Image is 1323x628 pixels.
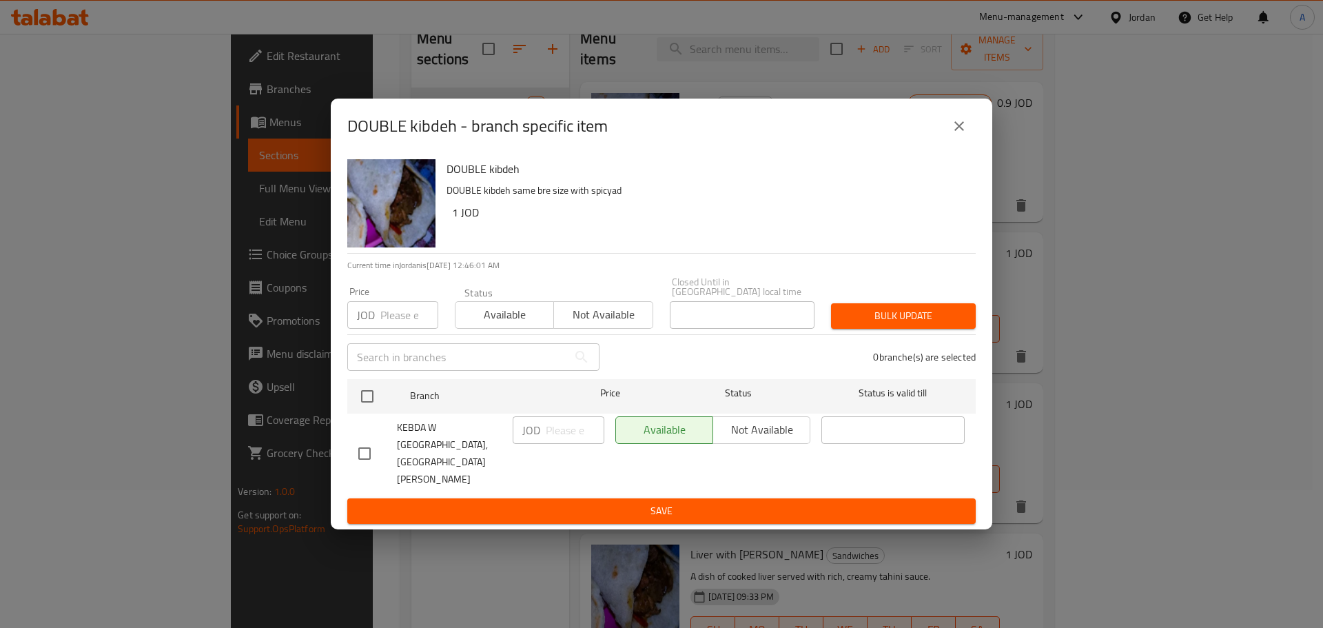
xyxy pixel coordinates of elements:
span: KEBDA W [GEOGRAPHIC_DATA], [GEOGRAPHIC_DATA][PERSON_NAME] [397,419,502,488]
button: Available [455,301,554,329]
span: Branch [410,387,553,405]
p: JOD [357,307,375,323]
span: Save [358,503,965,520]
p: 0 branche(s) are selected [873,350,976,364]
img: DOUBLE kibdeh [347,159,435,247]
h2: DOUBLE kibdeh - branch specific item [347,115,608,137]
h6: 1 JOD [452,203,965,222]
span: Status is valid till [821,385,965,402]
button: Not available [553,301,653,329]
h6: DOUBLE kibdeh [447,159,965,179]
button: Save [347,498,976,524]
input: Please enter price [380,301,438,329]
span: Status [667,385,810,402]
p: Current time in Jordan is [DATE] 12:46:01 AM [347,259,976,272]
p: DOUBLE kibdeh same bre size with spicyad [447,182,965,199]
button: Bulk update [831,303,976,329]
span: Not available [560,305,647,325]
input: Search in branches [347,343,568,371]
span: Bulk update [842,307,965,325]
p: JOD [522,422,540,438]
button: close [943,110,976,143]
span: Price [564,385,656,402]
span: Available [461,305,548,325]
input: Please enter price [546,416,604,444]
